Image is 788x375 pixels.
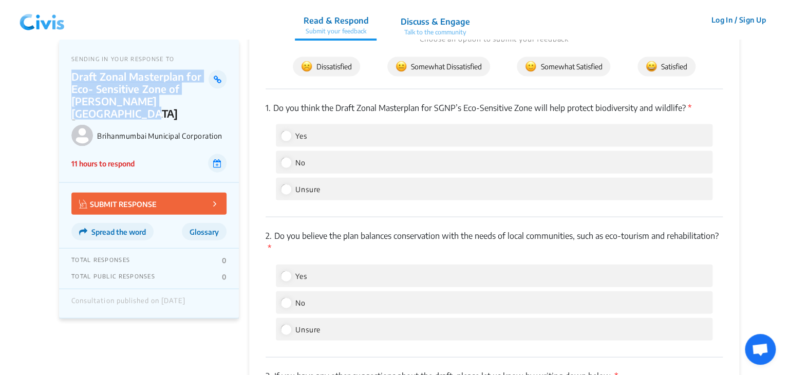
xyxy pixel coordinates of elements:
span: 2. [266,231,272,241]
input: No [281,158,290,167]
p: TOTAL PUBLIC RESPONSES [71,273,155,281]
button: SUBMIT RESPONSE [71,193,227,215]
span: Yes [295,132,307,140]
img: navlogo.png [15,5,69,35]
span: Glossary [190,228,219,236]
input: Unsure [281,325,290,334]
img: Vector.jpg [79,200,87,209]
button: Spread the word [71,223,154,240]
span: Unsure [295,185,321,194]
img: satisfied.svg [646,61,657,72]
span: Somewhat Satisfied [525,61,602,72]
p: SUBMIT RESPONSE [79,198,157,210]
span: Somewhat Dissatisfied [396,61,482,72]
p: TOTAL RESPONSES [71,256,130,265]
span: Spread the word [91,228,146,236]
input: Unsure [281,184,290,194]
p: Submit your feedback [303,27,368,36]
p: Do you believe the plan balances conservation with the needs of local communities, such as eco-to... [266,230,723,254]
span: No [295,158,306,167]
img: Brihanmumbai Municipal Corporation logo [71,125,93,146]
img: dissatisfied.svg [301,61,312,72]
div: Open chat [745,334,776,365]
p: Read & Respond [303,14,368,27]
button: Satisfied [637,57,696,77]
span: Dissatisfied [301,61,352,72]
span: Yes [295,272,307,280]
span: Satisfied [646,61,687,72]
img: somewhat_dissatisfied.svg [396,61,407,72]
div: Consultation published on [DATE] [71,297,185,310]
input: No [281,298,290,307]
button: Somewhat Satisfied [517,57,610,77]
img: somewhat_satisfied.svg [525,61,536,72]
input: Yes [281,271,290,280]
p: Draft Zonal Masterplan for Eco- Sensitive Zone of [PERSON_NAME][GEOGRAPHIC_DATA] [71,70,209,120]
span: No [295,298,306,307]
button: Log In / Sign Up [704,12,773,28]
button: Dissatisfied [293,57,360,77]
p: 0 [222,273,227,281]
p: 0 [222,256,227,265]
button: Glossary [182,223,227,240]
p: SENDING IN YOUR RESPONSE TO [71,55,227,62]
span: Unsure [295,325,321,334]
p: Talk to the community [400,28,470,37]
p: Do you think the Draft Zonal Masterplan for SGNP’s Eco-Sensitive Zone will help protect biodivers... [266,102,723,114]
input: Yes [281,131,290,140]
button: Somewhat Dissatisfied [387,57,490,77]
span: 1. [266,103,271,113]
p: 11 hours to respond [71,158,135,169]
p: Brihanmumbai Municipal Corporation [97,132,227,140]
p: Discuss & Engage [400,15,470,28]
